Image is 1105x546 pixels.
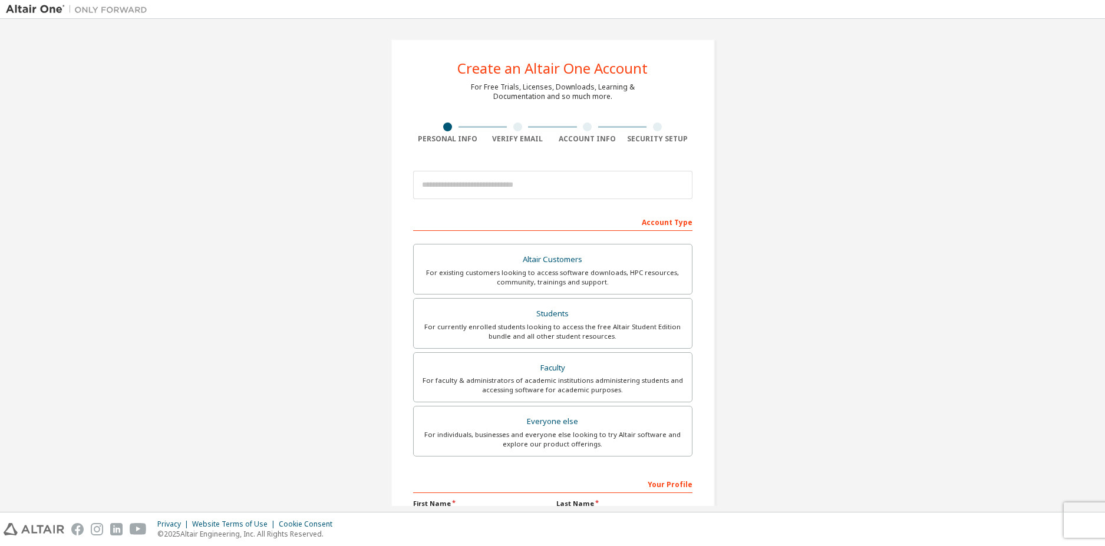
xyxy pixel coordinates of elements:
[471,82,635,101] div: For Free Trials, Licenses, Downloads, Learning & Documentation and so much more.
[110,523,123,535] img: linkedin.svg
[130,523,147,535] img: youtube.svg
[553,134,623,144] div: Account Info
[413,212,692,231] div: Account Type
[192,519,279,529] div: Website Terms of Use
[556,499,692,508] label: Last Name
[421,252,685,268] div: Altair Customers
[421,268,685,287] div: For existing customers looking to access software downloads, HPC resources, community, trainings ...
[157,519,192,529] div: Privacy
[421,322,685,341] div: For currently enrolled students looking to access the free Altair Student Edition bundle and all ...
[421,430,685,449] div: For individuals, businesses and everyone else looking to try Altair software and explore our prod...
[483,134,553,144] div: Verify Email
[6,4,153,15] img: Altair One
[421,360,685,376] div: Faculty
[622,134,692,144] div: Security Setup
[421,413,685,430] div: Everyone else
[91,523,103,535] img: instagram.svg
[421,376,685,395] div: For faculty & administrators of academic institutions administering students and accessing softwa...
[157,529,339,539] p: © 2025 Altair Engineering, Inc. All Rights Reserved.
[413,499,549,508] label: First Name
[71,523,84,535] img: facebook.svg
[279,519,339,529] div: Cookie Consent
[421,306,685,322] div: Students
[457,61,648,75] div: Create an Altair One Account
[413,474,692,493] div: Your Profile
[413,134,483,144] div: Personal Info
[4,523,64,535] img: altair_logo.svg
